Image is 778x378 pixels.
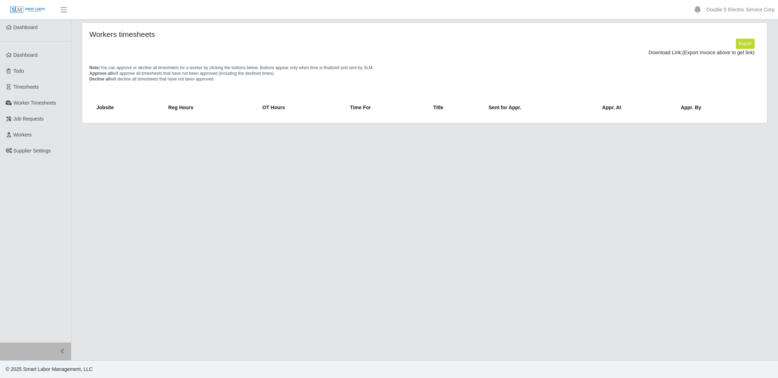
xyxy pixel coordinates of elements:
[13,24,38,30] span: Dashboard
[89,77,110,82] span: Decline all
[163,99,257,116] th: Reg Hours
[89,71,112,76] span: Approve all
[89,65,100,70] span: Note:
[92,99,163,116] th: Jobsite
[13,116,44,122] span: Job Requests
[13,148,51,154] span: Supplier Settings
[13,132,32,138] span: Workers
[736,39,755,49] button: Export
[483,99,597,116] th: Sent for Appr.
[706,6,774,13] a: Double S Electric Service Corp
[13,84,39,90] span: Timesheets
[13,52,38,58] span: Dashboard
[675,99,757,116] th: Appr. By
[345,99,428,116] th: Time For
[257,99,344,116] th: OT Hours
[13,68,24,74] span: Todo
[597,99,675,116] th: Appr. At
[6,366,93,372] span: © 2025 Smart Labor Management, LLC
[682,50,755,55] span: (Export Invoice above to get link)
[89,30,363,39] h4: Workers timesheets
[13,100,56,106] span: Worker Timesheets
[95,49,755,56] div: Download Link:
[89,65,760,82] p: You can approve or decline all timesheets for a worker by clicking the buttons below. Buttons app...
[427,99,483,116] th: Title
[10,6,45,14] img: SLM Logo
